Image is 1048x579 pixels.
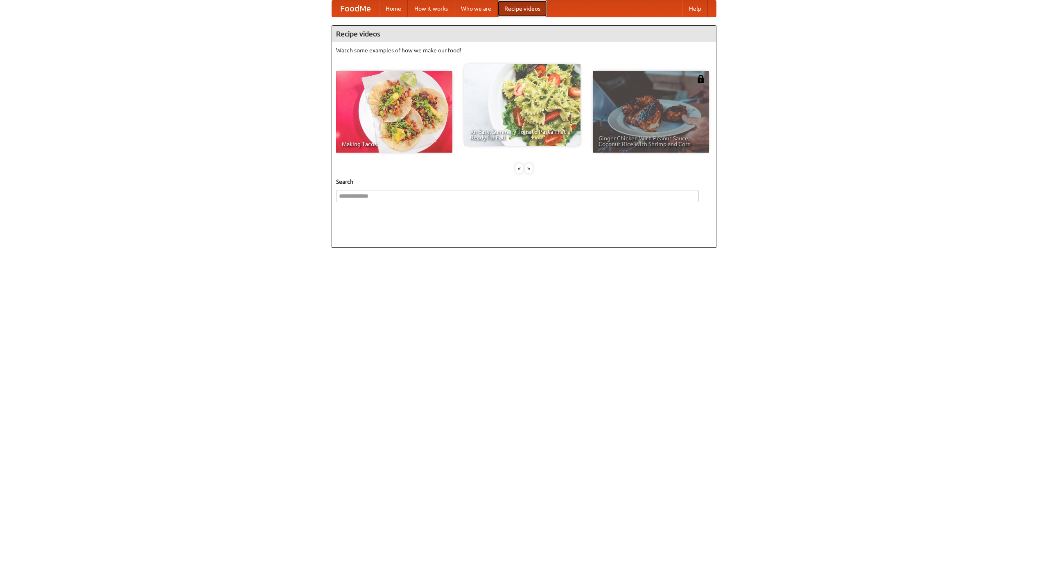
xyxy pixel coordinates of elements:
img: 483408.png [697,75,705,83]
p: Watch some examples of how we make our food! [336,46,712,54]
span: An Easy, Summery Tomato Pasta That's Ready for Fall [470,129,575,140]
div: « [515,163,523,173]
a: How it works [408,0,454,17]
a: Recipe videos [498,0,547,17]
a: FoodMe [332,0,379,17]
a: Making Tacos [336,71,452,153]
span: Making Tacos [342,141,447,147]
a: Who we are [454,0,498,17]
h4: Recipe videos [332,26,716,42]
a: An Easy, Summery Tomato Pasta That's Ready for Fall [464,64,580,146]
a: Help [682,0,708,17]
h5: Search [336,178,712,186]
a: Home [379,0,408,17]
div: » [525,163,533,173]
